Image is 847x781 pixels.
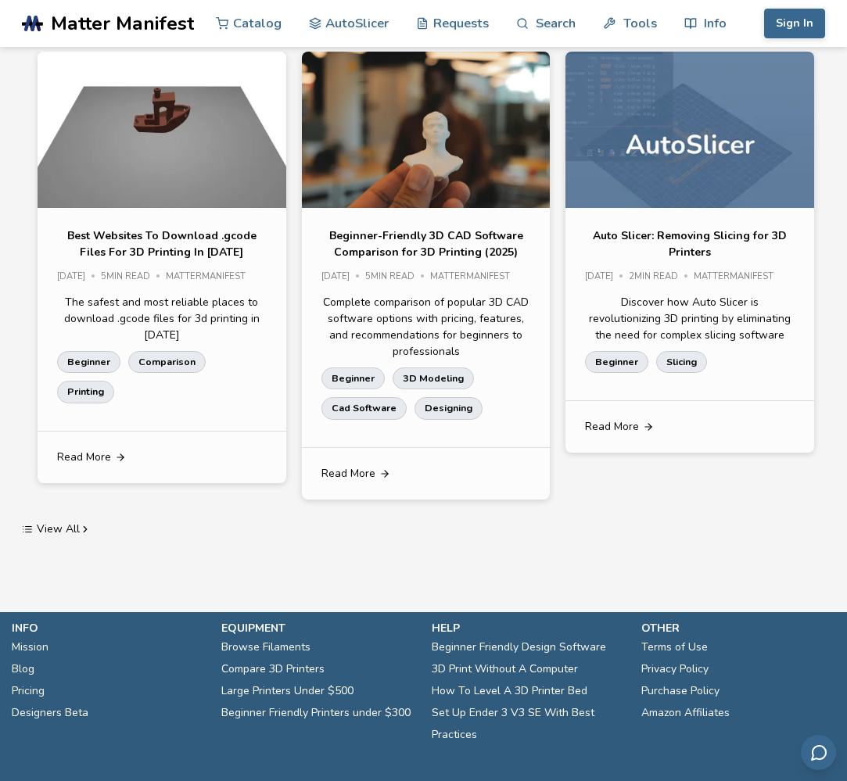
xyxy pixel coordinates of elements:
a: Read More [38,432,286,483]
a: Read More [565,401,814,453]
a: View All [22,523,91,536]
swiper-slide: 1 / 3 [38,52,286,483]
div: MatterManifest [166,272,257,282]
p: The safest and most reliable places to download .gcode files for 3d printing in [DATE] [57,294,267,343]
span: Read More [321,468,375,480]
a: Best Websites To Download .gcode Files For 3D Printing In [DATE] [57,227,267,260]
a: Browse Filaments [221,636,310,658]
button: Sign In [764,9,825,38]
a: Read More [302,448,551,500]
a: Large Printers Under $500 [221,680,354,702]
a: Mission [12,636,48,658]
a: Pricing [12,680,45,702]
div: 2 min read [629,272,694,282]
a: Auto Slicer: Removing Slicing for 3D Printers [585,227,795,260]
swiper-slide: 2 / 3 [302,52,551,500]
p: equipment [221,620,415,636]
span: Read More [57,451,111,464]
a: Blog [12,658,34,680]
a: 3D Print Without A Computer [432,658,578,680]
span: Read More [585,421,639,433]
div: 5 min read [101,272,166,282]
a: Designing [415,397,483,419]
a: Terms of Use [641,636,708,658]
div: [DATE] [57,272,101,282]
swiper-slide: 3 / 3 [565,52,814,453]
img: Article Image [38,52,286,238]
a: Amazon Affiliates [641,702,730,724]
a: Cad Software [321,397,407,419]
img: Article Image [565,52,814,238]
p: info [12,620,206,636]
span: Matter Manifest [51,13,194,34]
p: Complete comparison of popular 3D CAD software options with pricing, features, and recommendation... [321,294,531,360]
a: Comparison [128,351,206,373]
a: Beginner [585,351,648,373]
a: Beginner [321,367,385,389]
a: 3D Modeling [393,367,474,389]
a: Printing [57,381,114,403]
a: Designers Beta [12,702,88,724]
a: Privacy Policy [641,658,709,680]
p: help [432,620,626,636]
div: MatterManifest [430,272,521,282]
p: other [641,620,835,636]
div: MatterManifest [694,272,784,282]
a: Beginner Friendly Printers under $300 [221,702,411,724]
a: How To Level A 3D Printer Bed [432,680,587,702]
div: [DATE] [321,272,365,282]
button: Send feedback via email [801,735,836,770]
a: Beginner [57,351,120,373]
div: [DATE] [585,272,629,282]
a: Beginner-Friendly 3D CAD Software Comparison for 3D Printing (2025) [321,227,531,260]
a: Compare 3D Printers [221,658,325,680]
p: Discover how Auto Slicer is revolutionizing 3D printing by eliminating the need for complex slici... [585,294,795,343]
a: Set Up Ender 3 V3 SE With Best Practices [432,702,626,746]
img: Article Image [302,52,551,238]
a: Beginner Friendly Design Software [432,636,606,658]
a: Purchase Policy [641,680,720,702]
a: Slicing [656,351,707,373]
div: 5 min read [365,272,430,282]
